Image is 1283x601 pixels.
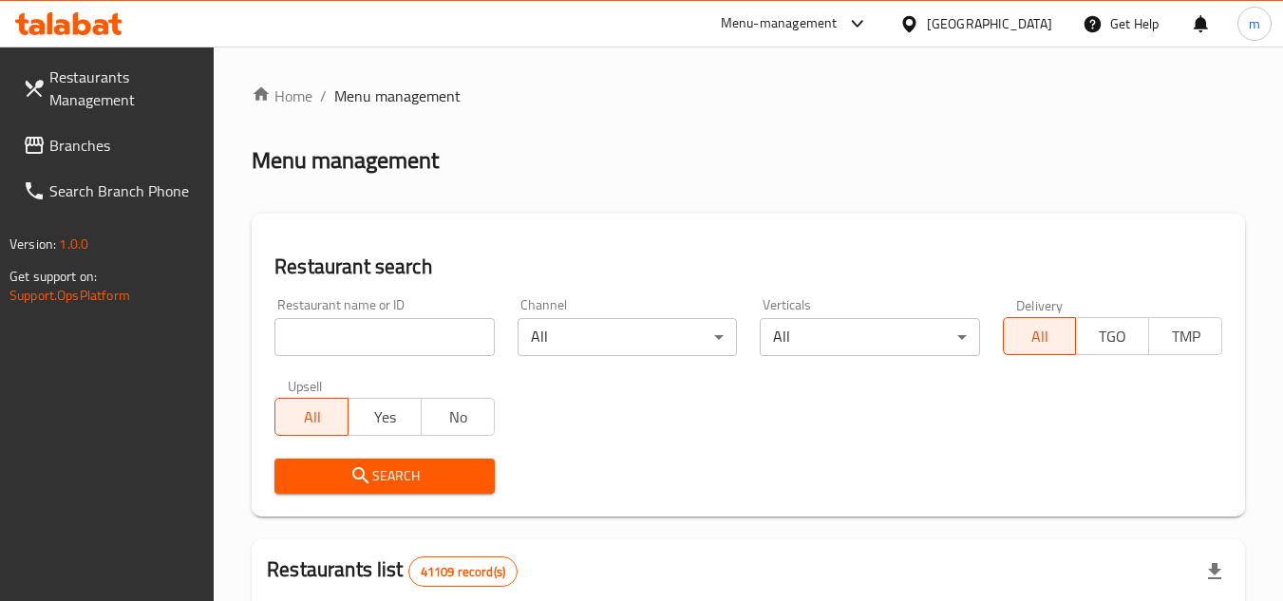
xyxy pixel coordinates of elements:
[283,404,341,431] span: All
[408,556,518,587] div: Total records count
[1157,323,1215,350] span: TMP
[1249,13,1260,34] span: m
[9,264,97,289] span: Get support on:
[1192,549,1237,594] div: Export file
[9,232,56,256] span: Version:
[421,398,495,436] button: No
[49,134,199,157] span: Branches
[252,145,439,176] h2: Menu management
[1011,323,1069,350] span: All
[252,85,312,107] a: Home
[1148,317,1222,355] button: TMP
[274,398,349,436] button: All
[8,54,215,122] a: Restaurants Management
[8,168,215,214] a: Search Branch Phone
[288,379,323,392] label: Upsell
[290,464,479,488] span: Search
[8,122,215,168] a: Branches
[721,12,838,35] div: Menu-management
[267,555,518,587] h2: Restaurants list
[760,318,979,356] div: All
[49,66,199,111] span: Restaurants Management
[518,318,737,356] div: All
[252,85,1245,107] nav: breadcrumb
[59,232,88,256] span: 1.0.0
[274,318,494,356] input: Search for restaurant name or ID..
[274,459,494,494] button: Search
[1003,317,1077,355] button: All
[409,563,517,581] span: 41109 record(s)
[49,179,199,202] span: Search Branch Phone
[334,85,461,107] span: Menu management
[9,283,130,308] a: Support.OpsPlatform
[927,13,1052,34] div: [GEOGRAPHIC_DATA]
[356,404,414,431] span: Yes
[1016,298,1064,311] label: Delivery
[348,398,422,436] button: Yes
[320,85,327,107] li: /
[429,404,487,431] span: No
[1075,317,1149,355] button: TGO
[1084,323,1141,350] span: TGO
[274,253,1222,281] h2: Restaurant search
